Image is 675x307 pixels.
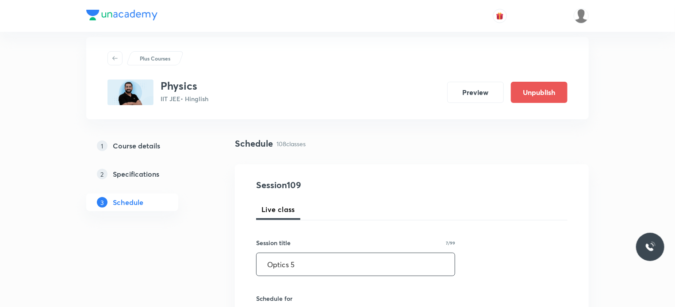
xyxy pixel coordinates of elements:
img: ttu [645,242,656,252]
p: 1 [97,140,107,151]
h5: Course details [113,140,160,151]
img: B380B5AA-B98D-4DA8-8C58-28FA67475183_plus.png [107,80,153,105]
h4: Schedule [235,137,273,150]
h6: Schedule for [256,294,455,303]
p: IIT JEE • Hinglish [161,94,208,103]
p: 2 [97,169,107,179]
h5: Schedule [113,197,143,208]
h6: Session title [256,238,291,247]
img: Company Logo [86,10,157,20]
img: avatar [496,12,504,20]
img: Dhirendra singh [574,8,589,23]
h3: Physics [161,80,208,92]
input: A great title is short, clear and descriptive [257,253,455,276]
button: avatar [493,9,507,23]
p: 7/99 [446,241,455,245]
button: Unpublish [511,82,568,103]
a: Company Logo [86,10,157,23]
h4: Session 109 [256,178,418,192]
p: 108 classes [276,139,306,148]
a: 1Course details [86,137,207,155]
a: 2Specifications [86,165,207,183]
span: Live class [261,204,295,215]
h5: Specifications [113,169,159,179]
button: Preview [447,82,504,103]
p: Plus Courses [140,54,170,62]
p: 3 [97,197,107,208]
